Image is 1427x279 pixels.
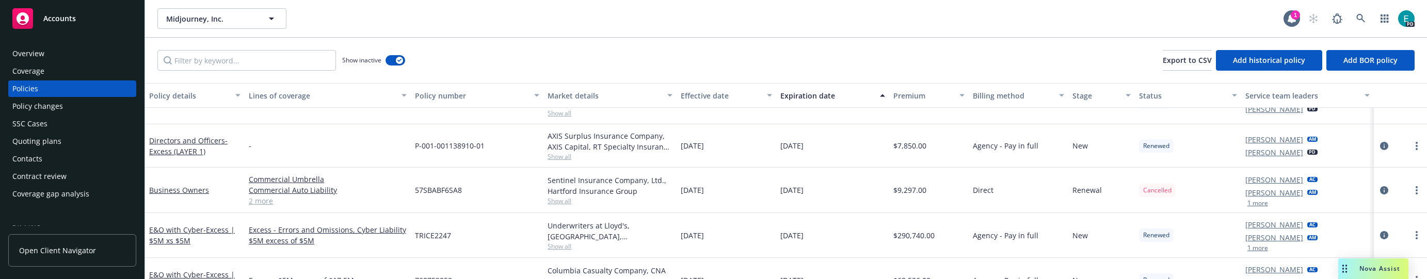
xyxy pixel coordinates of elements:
[149,185,209,195] a: Business Owners
[249,140,251,151] span: -
[1245,134,1303,145] a: [PERSON_NAME]
[780,230,804,241] span: [DATE]
[12,80,38,97] div: Policies
[681,90,761,101] div: Effective date
[8,223,136,233] div: Billing
[1245,174,1303,185] a: [PERSON_NAME]
[780,90,874,101] div: Expiration date
[415,230,451,241] span: TRICE2247
[8,133,136,150] a: Quoting plans
[548,90,661,101] div: Market details
[249,185,407,195] a: Commercial Auto Liability
[149,90,229,101] div: Policy details
[1410,229,1423,241] a: more
[677,83,776,108] button: Effective date
[145,83,245,108] button: Policy details
[12,45,44,62] div: Overview
[1143,186,1172,195] span: Cancelled
[548,242,672,251] span: Show all
[681,140,704,151] span: [DATE]
[1233,55,1305,65] span: Add historical policy
[1374,8,1395,29] a: Switch app
[1291,10,1300,20] div: 1
[12,133,61,150] div: Quoting plans
[249,224,407,246] a: Excess - Errors and Omissions, Cyber Liability $5M excess of $5M
[12,168,67,185] div: Contract review
[1247,245,1268,251] button: 1 more
[8,186,136,202] a: Coverage gap analysis
[889,83,969,108] button: Premium
[1398,10,1415,27] img: photo
[1245,232,1303,243] a: [PERSON_NAME]
[681,230,704,241] span: [DATE]
[245,83,411,108] button: Lines of coverage
[780,140,804,151] span: [DATE]
[543,83,676,108] button: Market details
[1338,258,1351,279] div: Drag to move
[1245,264,1303,275] a: [PERSON_NAME]
[1072,140,1088,151] span: New
[973,90,1053,101] div: Billing method
[1143,141,1169,151] span: Renewed
[415,140,485,151] span: P-001-001138910-01
[776,83,889,108] button: Expiration date
[681,185,704,195] span: [DATE]
[12,151,42,167] div: Contacts
[1245,219,1303,230] a: [PERSON_NAME]
[249,90,395,101] div: Lines of coverage
[1216,50,1322,71] button: Add historical policy
[893,140,926,151] span: $7,850.00
[973,185,993,195] span: Direct
[1343,55,1398,65] span: Add BOR policy
[249,174,407,185] a: Commercial Umbrella
[1410,184,1423,196] a: more
[8,80,136,97] a: Policies
[411,83,543,108] button: Policy number
[1338,258,1408,279] button: Nova Assist
[249,195,407,206] a: 2 more
[8,45,136,62] a: Overview
[1247,200,1268,206] button: 1 more
[893,90,953,101] div: Premium
[548,109,672,118] span: Show all
[8,4,136,33] a: Accounts
[1245,104,1303,114] a: [PERSON_NAME]
[8,116,136,132] a: SSC Cases
[1351,8,1371,29] a: Search
[1303,8,1324,29] a: Start snowing
[8,98,136,114] a: Policy changes
[149,225,235,245] a: E&O with Cyber
[548,130,672,152] div: AXIS Surplus Insurance Company, AXIS Capital, RT Specialty Insurance Services, LLC (RSG Specialty...
[1245,147,1303,158] a: [PERSON_NAME]
[12,116,47,132] div: SSC Cases
[1245,187,1303,198] a: [PERSON_NAME]
[1378,184,1390,196] a: circleInformation
[157,50,336,71] input: Filter by keyword...
[893,230,935,241] span: $290,740.00
[43,14,76,23] span: Accounts
[973,230,1038,241] span: Agency - Pay in full
[19,245,96,256] span: Open Client Navigator
[415,90,528,101] div: Policy number
[1135,83,1241,108] button: Status
[1068,83,1135,108] button: Stage
[1163,50,1212,71] button: Export to CSV
[8,151,136,167] a: Contacts
[157,8,286,29] button: Midjourney, Inc.
[1327,8,1348,29] a: Report a Bug
[1326,50,1415,71] button: Add BOR policy
[1241,83,1374,108] button: Service team leaders
[1143,231,1169,240] span: Renewed
[780,185,804,195] span: [DATE]
[12,186,89,202] div: Coverage gap analysis
[893,185,926,195] span: $9,297.00
[415,185,462,195] span: 57SBABF6SA8
[1378,229,1390,241] a: circleInformation
[1072,230,1088,241] span: New
[149,136,228,156] a: Directors and Officers
[548,220,672,242] div: Underwriters at Lloyd's, [GEOGRAPHIC_DATA], [PERSON_NAME] of London, CRC Group
[1072,90,1119,101] div: Stage
[12,63,44,79] div: Coverage
[1139,90,1226,101] div: Status
[969,83,1068,108] button: Billing method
